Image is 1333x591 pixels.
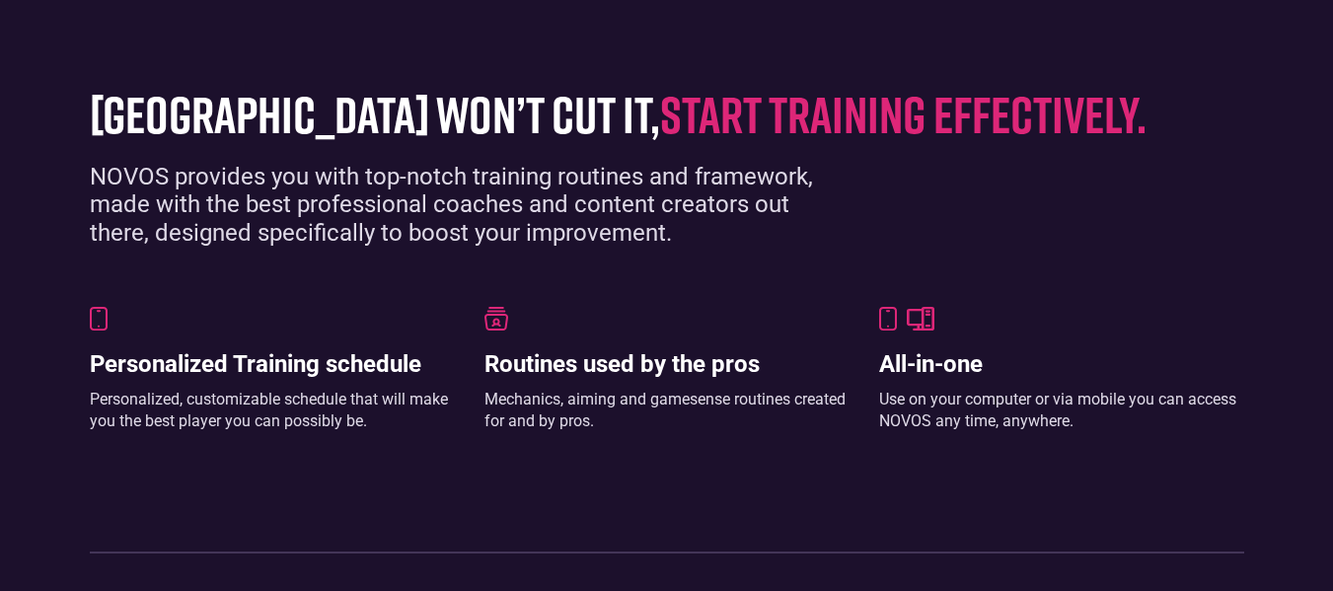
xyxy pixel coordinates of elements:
[879,389,1244,433] div: Use on your computer or via mobile you can access NOVOS any time, anywhere.
[90,389,455,433] div: Personalized, customizable schedule that will make you the best player you can possibly be.
[90,350,455,379] h3: Personalized Training schedule
[879,350,1244,379] h3: All-in-one
[660,83,1147,144] span: start training effectively.
[484,389,850,433] div: Mechanics, aiming and gamesense routines created for and by pros.
[484,350,850,379] h3: Routines used by the pros
[90,163,850,248] div: NOVOS provides you with top-notch training routines and framework, made with the best professiona...
[90,86,1215,142] h1: [GEOGRAPHIC_DATA] won’t cut it,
